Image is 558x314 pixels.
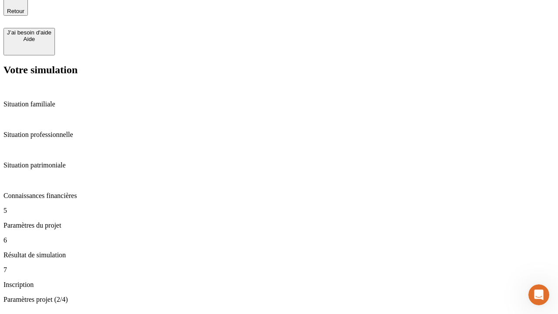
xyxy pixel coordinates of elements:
[7,29,51,36] div: J’ai besoin d'aide
[3,207,555,215] p: 5
[7,36,51,42] div: Aide
[528,284,549,305] iframe: Intercom live chat
[7,8,24,14] span: Retour
[3,64,555,76] h2: Votre simulation
[3,28,55,55] button: J’ai besoin d'aideAide
[3,100,555,108] p: Situation familiale
[3,236,555,244] p: 6
[3,161,555,169] p: Situation patrimoniale
[3,192,555,200] p: Connaissances financières
[3,281,555,289] p: Inscription
[3,266,555,274] p: 7
[3,296,555,304] p: Paramètres projet (2/4)
[3,222,555,229] p: Paramètres du projet
[3,131,555,139] p: Situation professionnelle
[3,251,555,259] p: Résultat de simulation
